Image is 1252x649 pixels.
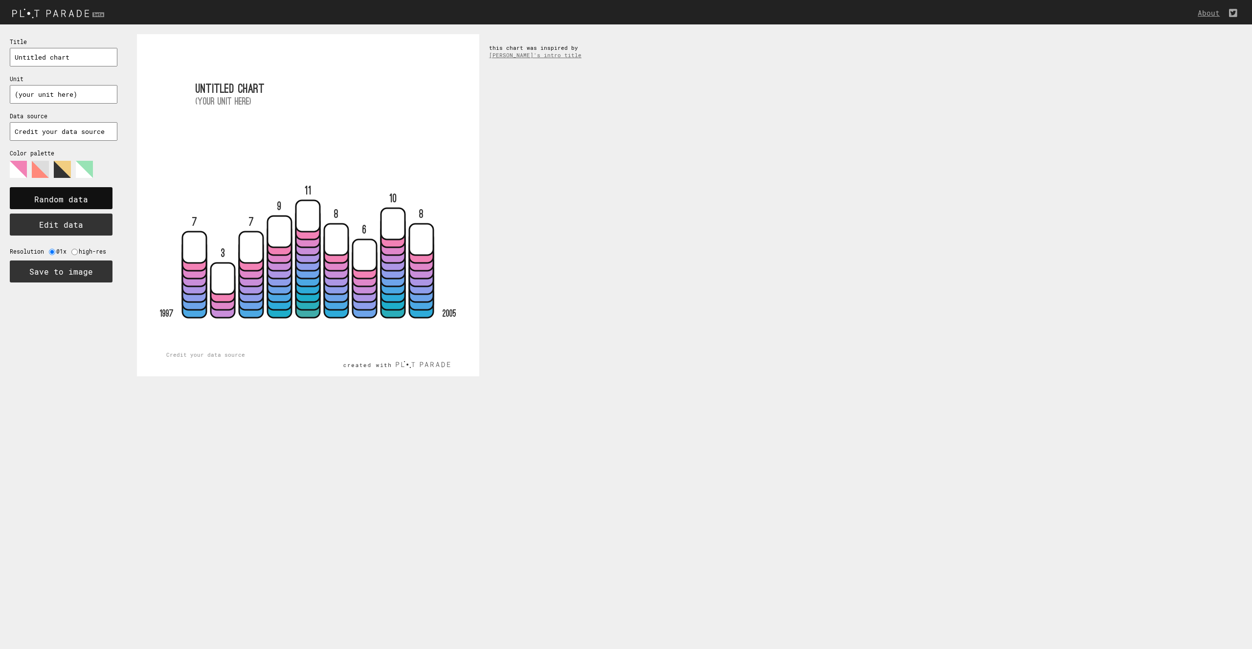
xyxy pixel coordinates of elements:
[362,225,367,235] text: 6
[10,112,117,120] p: Data source
[10,214,112,236] button: Edit data
[159,309,174,318] tspan: 1997
[389,194,397,204] text: 10
[10,248,49,255] label: Resolution
[334,209,338,219] text: 8
[10,38,117,45] p: Title
[249,217,254,227] text: 7
[196,83,265,94] tspan: Untitled chart
[419,209,424,219] text: 8
[79,248,111,255] label: high-res
[56,248,71,255] label: @1x
[10,260,112,282] button: Save to image
[443,309,456,318] tspan: 2005
[221,248,225,259] text: 3
[305,186,312,196] text: 11
[196,97,251,106] text: (your unit here)
[1198,8,1225,18] a: About
[489,51,581,59] a: [PERSON_NAME]'s intro title
[277,201,282,212] text: 9
[166,351,245,358] text: Credit your data source
[10,150,117,157] p: Color palette
[10,75,117,83] p: Unit
[34,194,88,204] text: Random data
[192,217,197,227] text: 7
[479,34,597,68] div: this chart was inspired by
